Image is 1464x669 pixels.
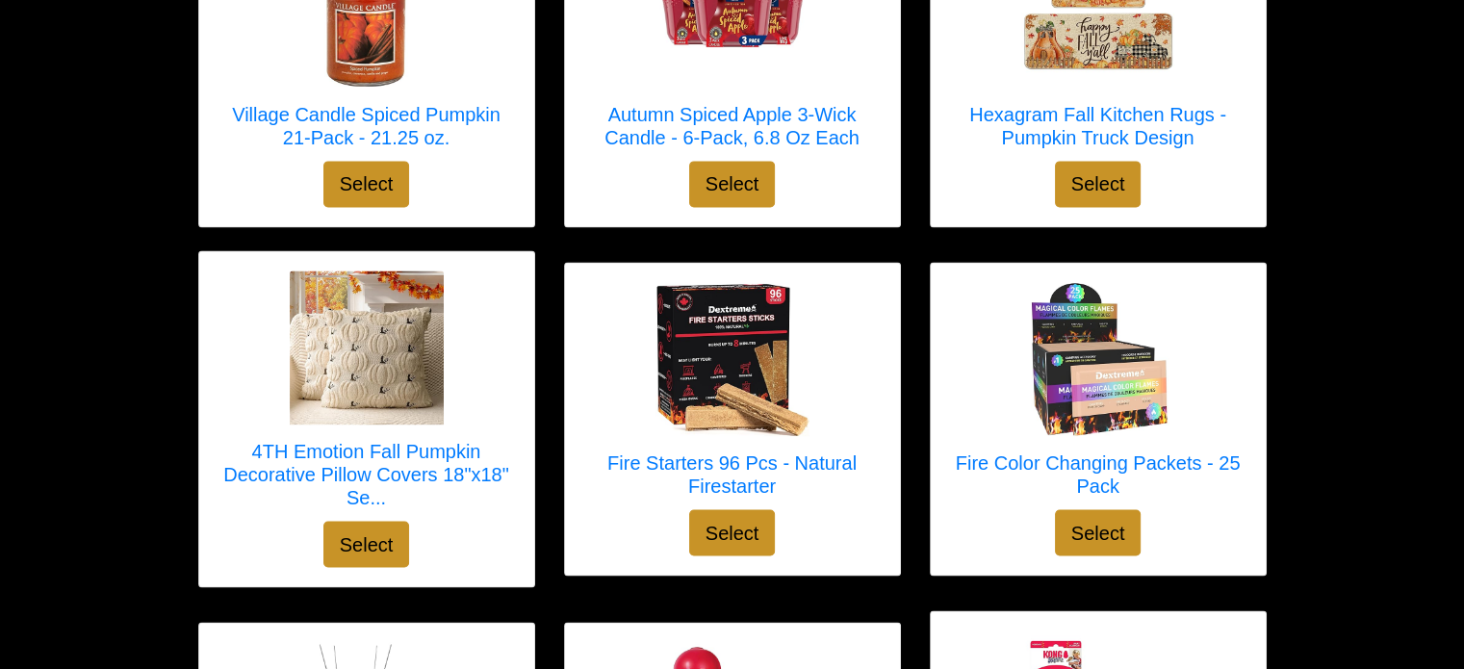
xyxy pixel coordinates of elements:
[323,521,410,567] button: Select
[290,270,444,425] img: 4TH Emotion Fall Pumpkin Decorative Pillow Covers 18"x18" Set of 2, Beige Soft Plush Faux Fur Thr...
[1055,509,1142,555] button: Select
[584,451,881,498] h5: Fire Starters 96 Pcs - Natural Firestarter
[655,282,809,436] img: Fire Starters 96 Pcs - Natural Firestarter
[950,282,1246,509] a: Fire Color Changing Packets - 25 Pack Fire Color Changing Packets - 25 Pack
[689,509,776,555] button: Select
[323,161,410,207] button: Select
[584,103,881,149] h5: Autumn Spiced Apple 3-Wick Candle - 6-Pack, 6.8 Oz Each
[1021,282,1175,436] img: Fire Color Changing Packets - 25 Pack
[584,282,881,509] a: Fire Starters 96 Pcs - Natural Firestarter Fire Starters 96 Pcs - Natural Firestarter
[1055,161,1142,207] button: Select
[218,440,515,509] h5: 4TH Emotion Fall Pumpkin Decorative Pillow Covers 18"x18" Se...
[950,451,1246,498] h5: Fire Color Changing Packets - 25 Pack
[218,103,515,149] h5: Village Candle Spiced Pumpkin 21-Pack - 21.25 oz.
[950,103,1246,149] h5: Hexagram Fall Kitchen Rugs - Pumpkin Truck Design
[218,270,515,521] a: 4TH Emotion Fall Pumpkin Decorative Pillow Covers 18"x18" Set of 2, Beige Soft Plush Faux Fur Thr...
[689,161,776,207] button: Select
